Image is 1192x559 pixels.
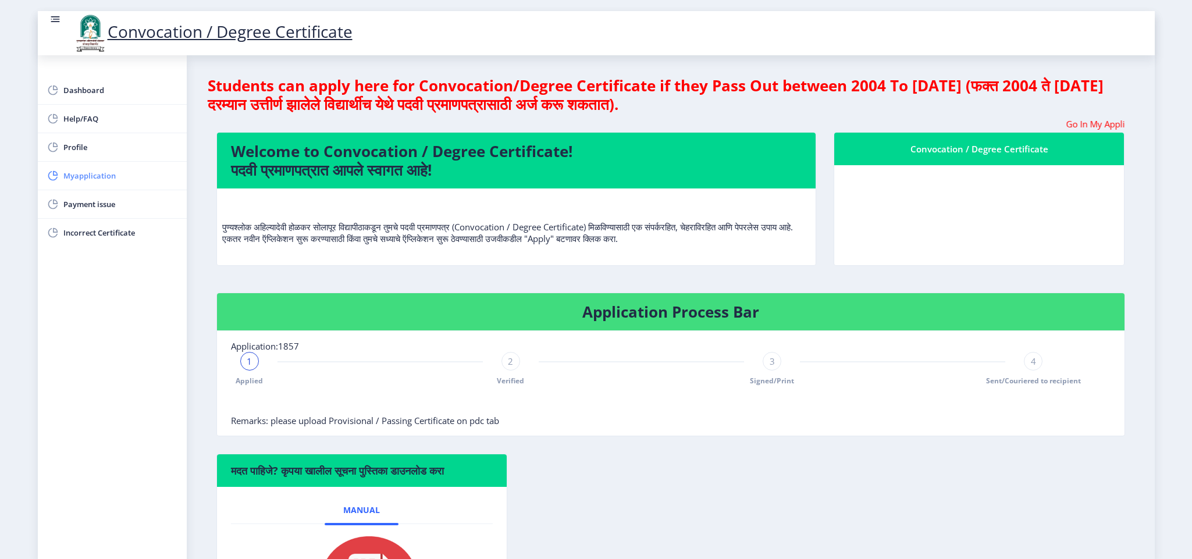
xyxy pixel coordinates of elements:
a: Payment issue [38,190,187,218]
span: Incorrect Certificate [63,226,177,240]
div: Convocation / Degree Certificate [848,142,1111,156]
span: 1 [247,355,252,367]
span: Sent/Couriered to recipient [986,376,1081,386]
span: 3 [770,355,775,367]
span: 2 [508,355,513,367]
marquee: Go In My Application Tab and check the status of Errata [216,118,1125,130]
span: 4 [1031,355,1036,367]
h4: Application Process Bar [231,302,1111,321]
a: Help/FAQ [38,105,187,133]
p: पुण्यश्लोक अहिल्यादेवी होळकर सोलापूर विद्यापीठाकडून तुमचे पदवी प्रमाणपत्र (Convocation / Degree C... [222,198,810,244]
span: Verified [497,376,524,386]
span: Help/FAQ [63,112,177,126]
a: Incorrect Certificate [38,219,187,247]
span: Payment issue [63,197,177,211]
span: Dashboard [63,83,177,97]
h4: Students can apply here for Convocation/Degree Certificate if they Pass Out between 2004 To [DATE... [208,76,1134,113]
a: Manual [325,496,398,524]
span: Myapplication [63,169,177,183]
span: Profile [63,140,177,154]
a: Myapplication [38,162,187,190]
span: Signed/Print [750,376,794,386]
span: Applied [236,376,263,386]
a: Convocation / Degree Certificate [73,20,353,42]
span: Remarks: please upload Provisional / Passing Certificate on pdc tab [231,415,499,426]
span: Application:1857 [231,340,299,352]
a: Dashboard [38,76,187,104]
h4: Welcome to Convocation / Degree Certificate! पदवी प्रमाणपत्रात आपले स्वागत आहे! [231,142,802,179]
span: Manual [343,505,380,515]
img: logo [73,13,108,53]
a: Profile [38,133,187,161]
h6: मदत पाहिजे? कृपया खालील सूचना पुस्तिका डाउनलोड करा [231,464,493,478]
